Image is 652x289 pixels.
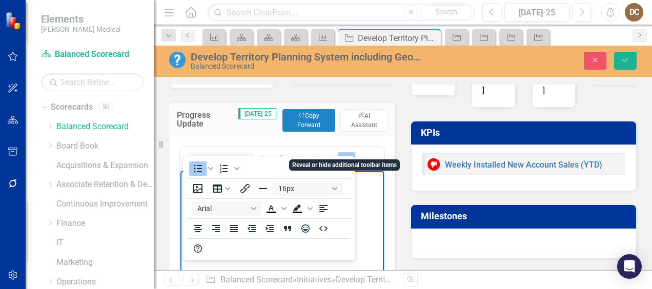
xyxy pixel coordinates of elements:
h3: KPIs [421,128,630,138]
button: Table [207,181,236,196]
a: Continuous Improvement [56,198,154,210]
a: Marketing [56,257,154,269]
button: Font size 16px [272,181,343,196]
div: Balanced Scorecard [191,63,424,70]
span: Paragraph [191,155,241,163]
button: AI Assistant [340,109,388,132]
button: Strikethrough [308,152,325,167]
div: Text color Black [262,201,288,216]
button: Increase indent [261,221,278,236]
a: Initiatives [297,275,332,284]
span: [DATE]-25 [238,108,276,119]
button: Align center [189,221,207,236]
div: Develop Territory Planning System including Geopointe Mapping Technology [336,275,613,284]
a: Weekly Installed New Account Sales (YTD) [445,160,602,170]
span: 16px [278,184,329,193]
a: IT [56,237,154,249]
button: Align right [207,221,225,236]
button: Insert image [189,181,207,196]
img: Below Target [427,158,440,171]
button: DC [625,3,643,22]
div: Background color Black [289,201,314,216]
span: [DATE] [482,74,504,95]
button: Horizontal line [254,181,272,196]
button: Font Arial [191,201,262,216]
input: Search ClearPoint... [208,4,475,22]
div: [DATE]-25 [508,7,566,19]
a: Balanced Scorecard [56,121,154,133]
a: Balanced Scorecard [220,275,293,284]
a: Board Book [56,140,154,152]
div: » » [206,274,395,286]
span: Arial [197,204,248,213]
button: Help [189,241,207,256]
button: HTML Editor [315,221,332,236]
button: Reveal or hide additional toolbar items [338,152,355,167]
div: Open Intercom Messenger [617,254,642,279]
span: Search [435,8,457,16]
button: Block Paragraph [187,152,253,167]
span: [DATE] [543,74,565,95]
img: No Information [169,52,186,68]
button: Search [421,5,472,19]
input: Search Below... [41,73,144,91]
button: [DATE]-25 [504,3,569,22]
div: Develop Territory Planning System including Geopointe Mapping Technology [191,51,424,63]
small: [PERSON_NAME] Medical [41,25,120,33]
a: Operations [56,276,154,288]
a: Finance [56,218,154,230]
button: Align left [315,201,332,216]
span: Elements [41,13,120,25]
div: Develop Territory Planning System including Geopointe Mapping Technology [358,32,438,45]
div: Bullet list [189,161,215,176]
button: Blockquote [279,221,296,236]
button: Emojis [297,221,314,236]
h3: Milestones [421,211,630,221]
a: Balanced Scorecard [41,49,144,60]
img: ClearPoint Strategy [5,12,23,30]
a: Scorecards [51,101,93,113]
a: Acquisitions & Expansion [56,160,154,172]
div: Numbered list [215,161,241,176]
button: Bold [254,152,271,167]
button: Justify [225,221,242,236]
button: Insert/edit link [236,181,254,196]
button: Copy Forward [282,109,335,132]
button: Underline [290,152,307,167]
button: Decrease indent [243,221,260,236]
button: Italic [272,152,289,167]
div: 50 [98,103,114,112]
a: Associate Retention & Development [56,179,154,191]
h3: Progress Update [177,111,238,129]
